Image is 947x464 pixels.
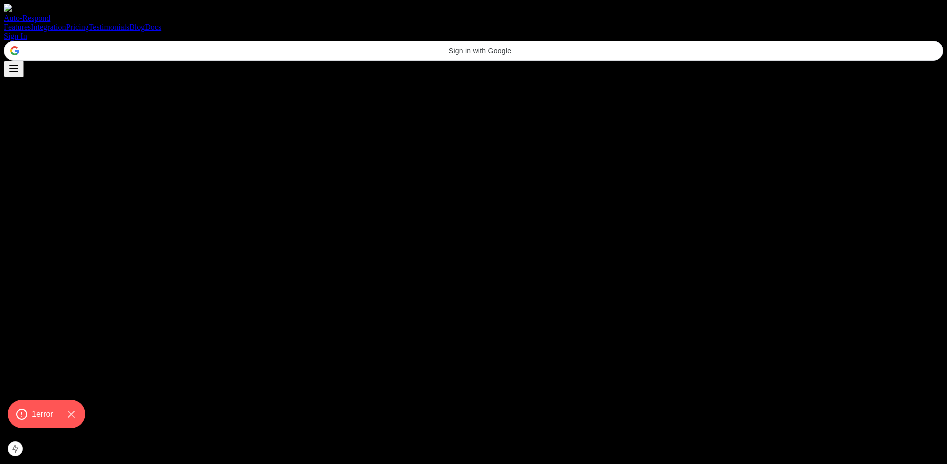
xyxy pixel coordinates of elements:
[23,47,937,55] span: Sign in with Google
[4,32,27,40] a: Sign In
[4,4,943,23] a: Auto-Respond
[4,14,943,23] div: Auto-Respond
[31,23,66,31] a: Integration
[145,23,161,31] a: Docs
[4,41,943,61] div: Sign in with Google
[129,23,145,31] a: Blog
[66,23,88,31] a: Pricing
[4,4,12,12] img: logo.svg
[89,23,130,31] a: Testimonials
[4,23,31,31] a: Features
